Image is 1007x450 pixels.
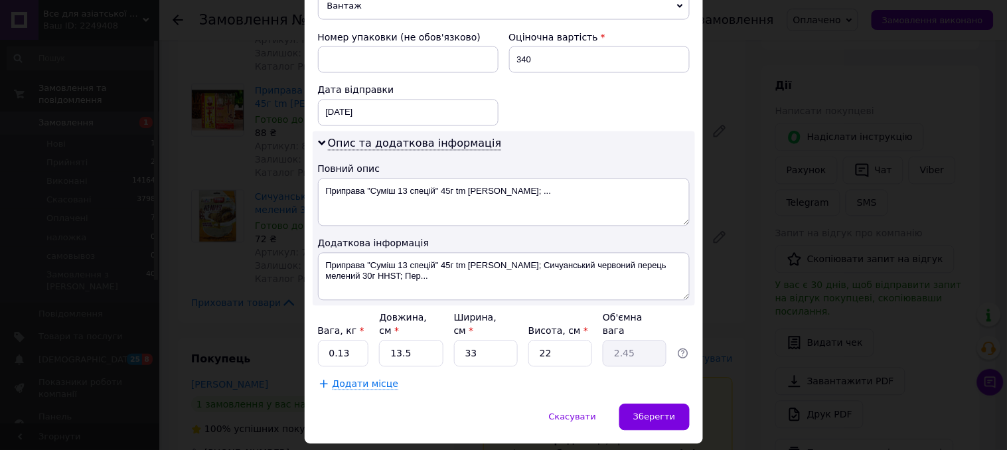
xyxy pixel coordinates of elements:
label: Ширина, см [454,313,497,337]
span: Опис та додаткова інформація [328,137,502,151]
div: Дата відправки [318,84,499,97]
div: Повний опис [318,163,690,176]
span: Додати місце [333,379,399,390]
label: Висота, см [528,326,588,337]
span: Зберегти [633,412,675,422]
span: Скасувати [549,412,596,422]
div: Об'ємна вага [603,311,666,338]
div: Номер упаковки (не обов'язково) [318,31,499,44]
label: Вага, кг [318,326,364,337]
div: Додаткова інформація [318,237,690,250]
textarea: Приправа "Суміш 13 спецій" 45г tm [PERSON_NAME]; Сичуанський червоний перець мелений 30г HHST; Пе... [318,253,690,301]
textarea: Приправа "Суміш 13 спецій" 45г tm [PERSON_NAME]; ... [318,179,690,226]
div: Оціночна вартість [509,31,690,44]
label: Довжина, см [379,313,427,337]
